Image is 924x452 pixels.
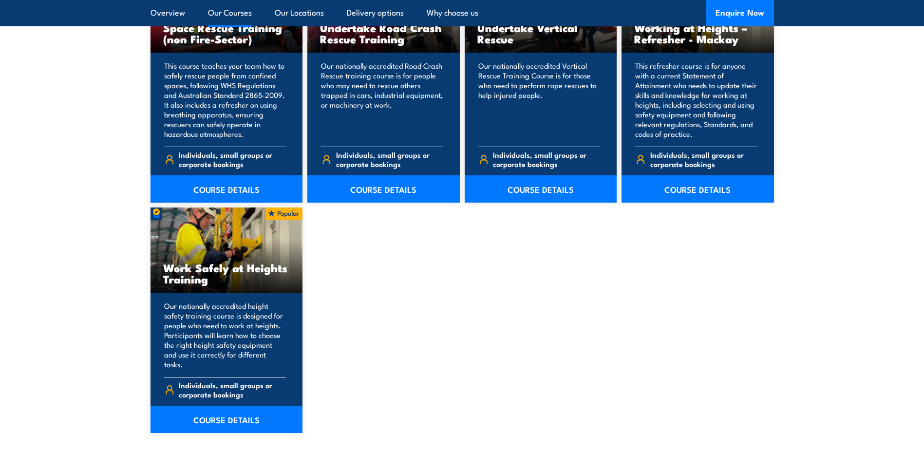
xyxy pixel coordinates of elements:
h3: Undertake Confined Space Rescue Training (non Fire-Sector) [163,11,290,44]
p: This course teaches your team how to safely rescue people from confined spaces, following WHS Reg... [164,61,286,139]
h3: Work Safely at Heights Training [163,262,290,284]
p: This refresher course is for anyone with a current Statement of Attainment who needs to update th... [635,61,757,139]
p: Our nationally accredited Vertical Rescue Training Course is for those who need to perform rope r... [478,61,601,139]
span: Individuals, small groups or corporate bookings [336,150,443,169]
span: Individuals, small groups or corporate bookings [493,150,600,169]
a: COURSE DETAILS [465,175,617,203]
span: Individuals, small groups or corporate bookings [650,150,757,169]
p: Our nationally accredited Road Crash Rescue training course is for people who may need to rescue ... [321,61,443,139]
h3: Undertake Road Crash Rescue Training [320,22,447,44]
a: COURSE DETAILS [622,175,774,203]
a: COURSE DETAILS [151,406,303,433]
a: COURSE DETAILS [151,175,303,203]
p: Our nationally accredited height safety training course is designed for people who need to work a... [164,301,286,369]
span: Individuals, small groups or corporate bookings [179,380,286,399]
span: Individuals, small groups or corporate bookings [179,150,286,169]
h3: Working at Heights – Refresher - Mackay [634,22,761,44]
a: COURSE DETAILS [307,175,460,203]
h3: Undertake Vertical Rescue [477,22,604,44]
